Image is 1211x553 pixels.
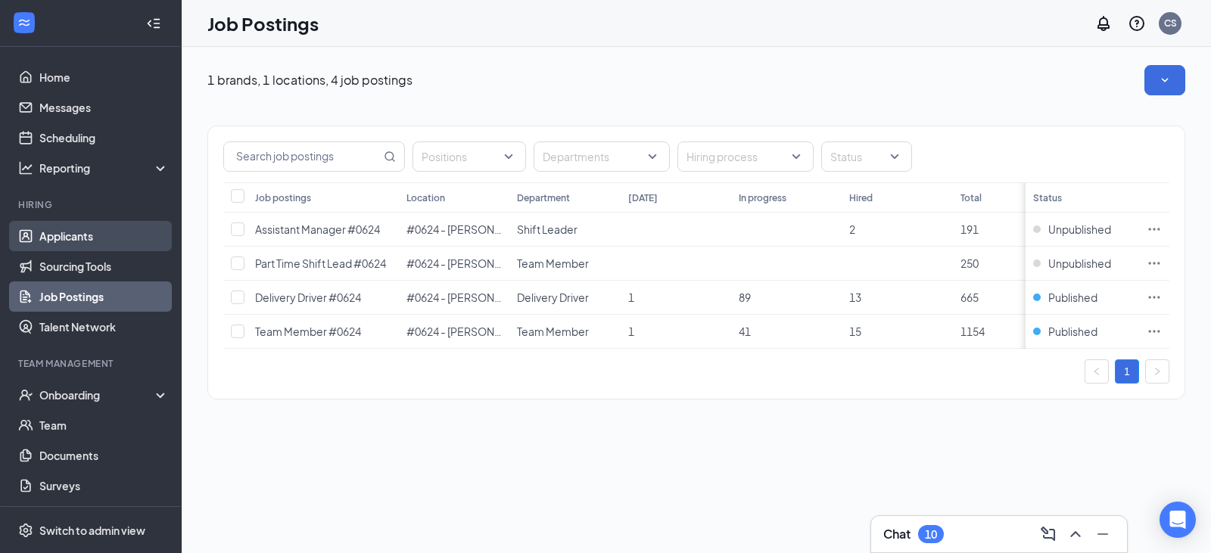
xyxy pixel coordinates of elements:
svg: Ellipses [1147,324,1162,339]
span: #0624 - [PERSON_NAME] [406,290,534,304]
span: Team Member [517,325,589,338]
button: SmallChevronDown [1144,65,1185,95]
h3: Chat [883,526,911,542]
span: 1 [628,325,634,338]
button: left [1085,359,1109,384]
div: Reporting [39,160,170,176]
svg: ComposeMessage [1039,525,1057,543]
h1: Job Postings [207,11,319,36]
input: Search job postings [224,142,381,171]
span: Shift Leader [517,222,577,236]
button: ChevronUp [1063,522,1088,546]
button: right [1145,359,1169,384]
span: 41 [739,325,751,338]
td: Shift Leader [509,213,620,247]
svg: Collapse [146,16,161,31]
span: Unpublished [1048,222,1111,237]
span: Published [1048,290,1097,305]
th: Total [953,182,1063,213]
span: 13 [849,290,861,304]
svg: MagnifyingGlass [384,151,396,163]
td: Delivery Driver [509,281,620,315]
svg: QuestionInfo [1128,14,1146,33]
span: #0624 - [PERSON_NAME] [406,325,534,338]
div: Location [406,191,445,204]
div: Switch to admin view [39,523,145,538]
td: #0624 - Matlock [399,281,509,315]
svg: Minimize [1094,525,1112,543]
div: Department [517,191,570,204]
span: 1 [628,290,634,304]
a: Job Postings [39,281,169,312]
div: 10 [925,528,937,541]
button: Minimize [1091,522,1115,546]
span: left [1092,367,1101,376]
svg: Ellipses [1147,290,1162,305]
li: 1 [1115,359,1139,384]
svg: Analysis [18,160,33,176]
div: Hiring [18,198,166,211]
td: #0624 - Matlock [399,315,509,349]
svg: ChevronUp [1066,525,1085,543]
th: [DATE] [621,182,731,213]
li: Next Page [1145,359,1169,384]
svg: Ellipses [1147,256,1162,271]
a: Scheduling [39,123,169,153]
button: ComposeMessage [1036,522,1060,546]
td: #0624 - Matlock [399,247,509,281]
span: Unpublished [1048,256,1111,271]
td: Team Member [509,315,620,349]
span: 250 [960,256,979,270]
div: Open Intercom Messenger [1160,502,1196,538]
span: Assistant Manager #0624 [255,222,380,236]
a: Surveys [39,471,169,501]
span: 89 [739,290,751,304]
span: 665 [960,290,979,304]
span: Team Member #0624 [255,325,361,338]
a: Sourcing Tools [39,251,169,281]
td: Team Member [509,247,620,281]
span: 191 [960,222,979,236]
div: Onboarding [39,387,156,402]
span: 1154 [960,325,985,338]
p: 1 brands, 1 locations, 4 job postings [207,72,412,89]
span: #0624 - [PERSON_NAME] [406,256,534,270]
a: Messages [39,92,169,123]
th: In progress [731,182,842,213]
svg: UserCheck [18,387,33,402]
span: Team Member [517,256,589,270]
div: Job postings [255,191,311,204]
th: Hired [842,182,952,213]
a: Team [39,410,169,440]
svg: Ellipses [1147,222,1162,237]
a: Documents [39,440,169,471]
svg: WorkstreamLogo [17,15,32,30]
span: Delivery Driver [517,290,589,304]
span: 2 [849,222,855,236]
div: Team Management [18,357,166,370]
span: right [1153,367,1162,376]
svg: Settings [18,523,33,538]
svg: Notifications [1094,14,1113,33]
th: Status [1026,182,1139,213]
svg: SmallChevronDown [1157,73,1172,88]
span: 15 [849,325,861,338]
span: Part Time Shift Lead #0624 [255,256,386,270]
span: Delivery Driver #0624 [255,290,361,304]
span: Published [1048,324,1097,339]
td: #0624 - Matlock [399,213,509,247]
span: #0624 - [PERSON_NAME] [406,222,534,236]
div: CS [1164,17,1177,30]
li: Previous Page [1085,359,1109,384]
a: Home [39,62,169,92]
a: Applicants [39,221,169,251]
a: Talent Network [39,312,169,342]
a: 1 [1116,360,1138,383]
